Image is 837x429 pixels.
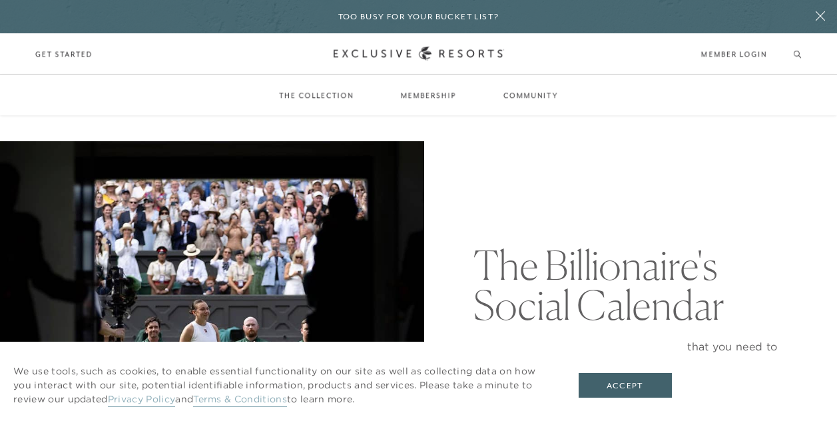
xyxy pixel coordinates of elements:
[490,76,571,115] a: Community
[473,245,802,325] h1: The Billionaire's Social Calendar
[35,48,93,60] a: Get Started
[193,393,287,407] a: Terms & Conditions
[701,48,767,60] a: Member Login
[579,373,672,398] button: Accept
[388,76,470,115] a: Membership
[338,11,499,23] h6: Too busy for your bucket list?
[266,76,368,115] a: The Collection
[13,364,552,406] p: We use tools, such as cookies, to enable essential functionality on our site as well as collectin...
[473,338,802,370] p: The — who, what, where, when, why — that you need to know.
[108,393,175,407] a: Privacy Policy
